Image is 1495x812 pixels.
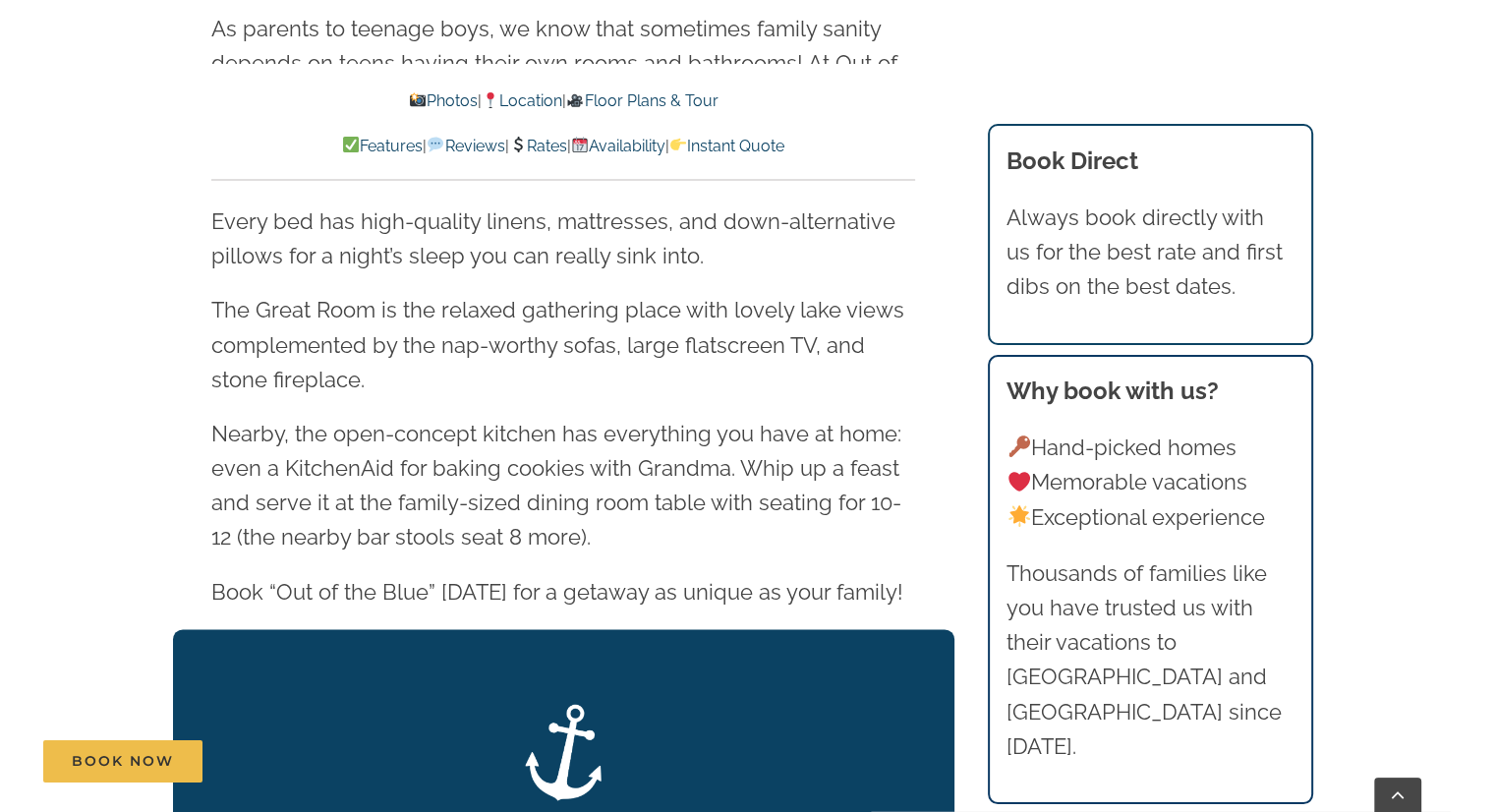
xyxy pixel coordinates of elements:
[211,88,915,114] p: | |
[1008,505,1030,527] img: 🌟
[343,137,359,152] img: ✅
[211,297,904,391] span: The Great Room is the relaxed gathering place with lovely lake views complemented by the nap-wort...
[571,137,665,155] a: Availability
[409,91,478,110] a: Photos
[342,137,423,155] a: Features
[482,91,562,110] a: Location
[510,137,526,152] img: 💲
[1006,374,1294,409] h3: Why book with us?
[514,703,612,801] img: Branson Family Retreats
[211,16,902,180] span: As parents to teenage boys, we know that sometimes family sanity depends on teens having their ow...
[43,740,202,783] a: Book Now
[1006,201,1294,305] p: Always book directly with us for the best rate and first dibs on the best dates.
[72,753,174,770] span: Book Now
[566,91,718,110] a: Floor Plans & Tour
[211,208,895,268] span: Every bed has high-quality linens, mattresses, and down-alternative pillows for a night’s sleep y...
[1006,556,1294,764] p: Thousands of families like you have trusted us with their vacations to [GEOGRAPHIC_DATA] and [GEO...
[669,137,784,155] a: Instant Quote
[1006,146,1138,175] b: Book Direct
[427,137,504,155] a: Reviews
[410,92,426,108] img: 📸
[428,137,443,152] img: 💬
[211,421,901,551] span: Nearby, the open-concept kitchen has everything you have at home: even a KitchenAid for baking co...
[572,137,588,152] img: 📆
[211,134,915,159] p: | | | |
[211,579,903,605] span: Book “Out of the Blue” [DATE] for a getaway as unique as your family!
[670,137,686,152] img: 👉
[509,137,567,155] a: Rates
[1006,431,1294,535] p: Hand-picked homes Memorable vacations Exceptional experience
[567,92,583,108] img: 🎥
[483,92,498,108] img: 📍
[1008,471,1030,493] img: ❤️
[1008,435,1030,457] img: 🔑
